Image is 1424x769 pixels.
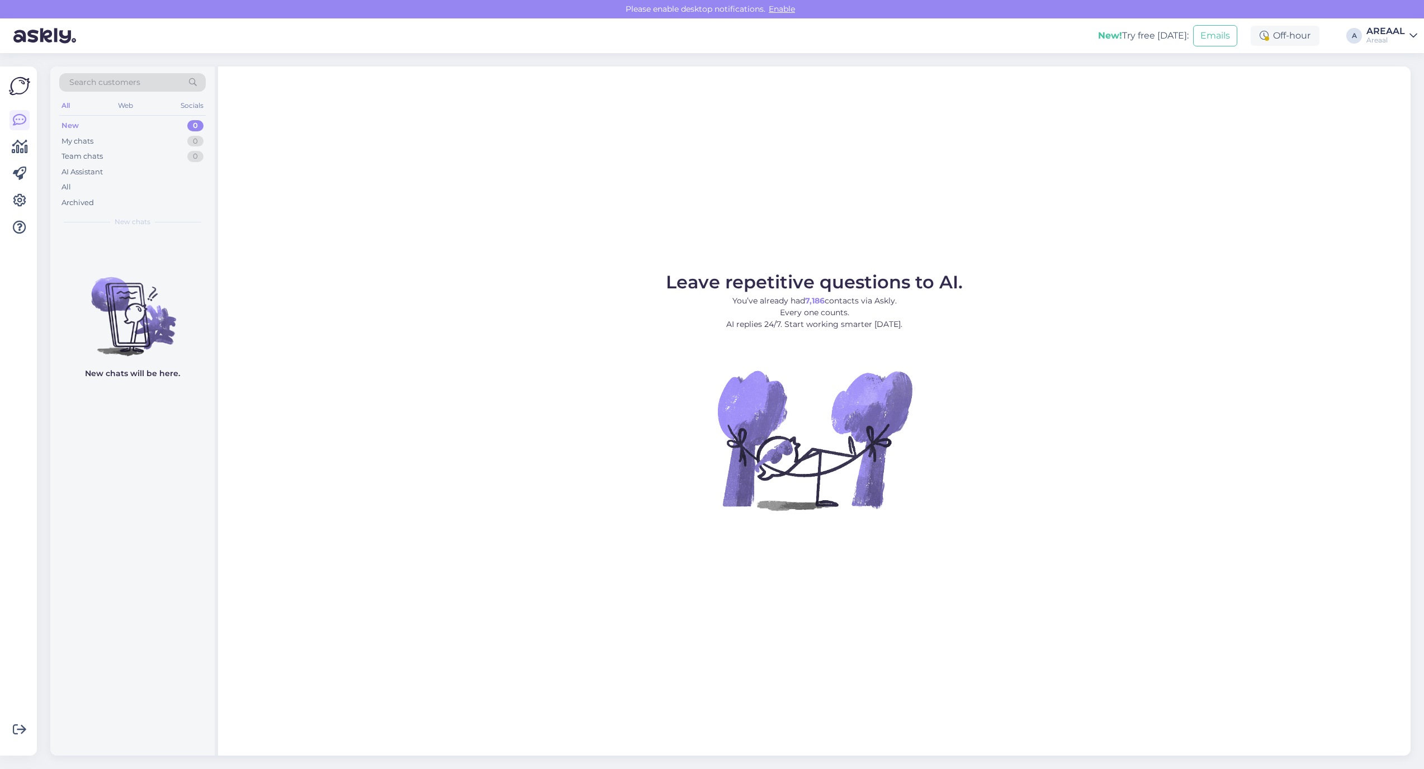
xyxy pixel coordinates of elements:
[1193,25,1237,46] button: Emails
[187,120,204,131] div: 0
[1251,26,1319,46] div: Off-hour
[187,136,204,147] div: 0
[1098,30,1122,41] b: New!
[714,339,915,540] img: No Chat active
[765,4,798,14] span: Enable
[178,98,206,113] div: Socials
[69,77,140,88] span: Search customers
[666,271,963,293] span: Leave repetitive questions to AI.
[1366,27,1417,45] a: AREAALAreaal
[61,167,103,178] div: AI Assistant
[61,151,103,162] div: Team chats
[59,98,72,113] div: All
[85,368,180,379] p: New chats will be here.
[1366,36,1405,45] div: Areaal
[666,295,963,330] p: You’ve already had contacts via Askly. Every one counts. AI replies 24/7. Start working smarter [...
[1346,28,1362,44] div: A
[61,120,79,131] div: New
[61,197,94,208] div: Archived
[61,136,93,147] div: My chats
[1098,29,1189,42] div: Try free [DATE]:
[116,98,135,113] div: Web
[805,296,825,306] b: 7,186
[187,151,204,162] div: 0
[115,217,150,227] span: New chats
[50,257,215,358] img: No chats
[9,75,30,97] img: Askly Logo
[1366,27,1405,36] div: AREAAL
[61,182,71,193] div: All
